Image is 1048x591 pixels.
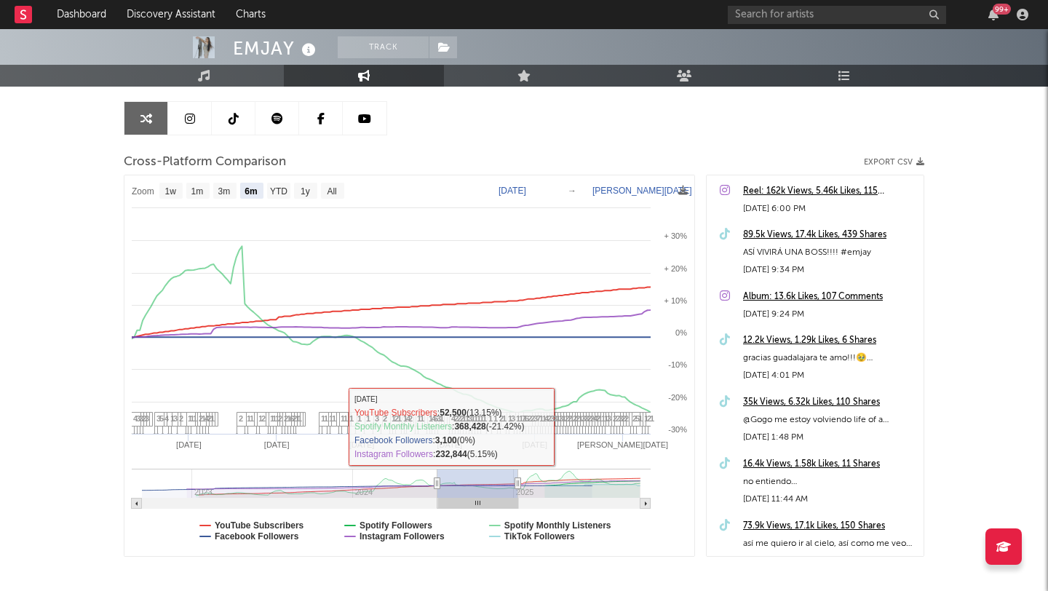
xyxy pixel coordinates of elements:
span: 2 [179,414,183,423]
text: Spotify Monthly Listeners [504,520,611,531]
span: 4 [133,414,138,423]
a: Reel: 162k Views, 5.46k Likes, 115 Comments [743,183,916,200]
text: -30% [668,425,687,434]
span: 3 [511,414,515,423]
a: 16.4k Views, 1.58k Likes, 11 Shares [743,456,916,473]
text: → [568,186,576,196]
text: + 10% [664,296,688,305]
div: [DATE] 1:48 PM [743,429,916,446]
div: [DATE] 6:00 PM [743,200,916,218]
span: 2 [278,414,282,423]
span: 1 [542,414,547,423]
span: 1 [403,414,408,423]
span: 1 [556,414,560,423]
span: 2 [199,414,203,423]
span: 1 [321,414,325,423]
a: 35k Views, 6.32k Likes, 110 Shares [743,394,916,411]
span: 1 [650,414,654,423]
span: 3 [550,414,555,423]
span: 4 [593,414,598,423]
span: 2 [576,414,580,423]
span: 2 [499,414,504,423]
span: 11 [519,414,528,423]
text: [DATE] [176,440,202,449]
span: 2 [528,414,532,423]
span: 1 [247,414,251,423]
div: gracias guadalajara te amo!!!🥹 #meestoyvolviendoloca [743,349,916,367]
span: 1 [493,414,498,423]
div: [DATE] 4:01 PM [743,367,916,384]
span: 2 [547,414,552,423]
span: 3 [139,414,143,423]
span: 1 [341,414,345,423]
span: 1 [638,414,643,423]
span: 2 [565,414,569,423]
text: All [327,186,336,197]
text: YouTube Subscribers [215,520,304,531]
a: 12.2k Views, 1.29k Likes, 6 Shares [743,332,916,349]
text: 0% [675,328,687,337]
text: 3m [218,186,231,197]
span: 1 [332,414,336,423]
span: 1 [516,414,520,423]
span: 1 [392,414,396,423]
span: 1 [193,414,197,423]
span: 4 [406,414,410,423]
span: 1 [250,414,254,423]
text: + 20% [664,264,688,273]
span: 2 [573,414,577,423]
span: 1 [480,414,484,423]
span: 2 [457,414,461,423]
text: 1y [301,186,310,197]
span: 1 [474,414,478,423]
div: @Gogo me estoy volviendo life of a showgirl [743,411,916,429]
span: 1 [429,414,433,423]
button: Export CSV [864,158,924,167]
span: 1 [210,414,215,423]
text: Spotify Followers [360,520,432,531]
span: 1 [295,414,300,423]
button: 99+ [988,9,999,20]
text: [DATE] [349,440,375,449]
span: 1 [397,414,402,423]
span: 3 [145,414,149,423]
button: Track [338,36,429,58]
text: Instagram Followers [360,531,445,542]
a: 73.9k Views, 17.1k Likes, 150 Shares [743,517,916,535]
span: 1 [440,414,444,423]
text: Zoom [132,186,154,197]
span: 2 [293,414,297,423]
text: [DATE] [499,186,526,196]
span: 2 [622,414,626,423]
text: -10% [668,360,687,369]
span: 6 [290,414,294,423]
span: 1 [483,414,487,423]
span: 3 [533,414,538,423]
span: 2 [394,414,399,423]
span: 2 [632,414,637,423]
span: 3 [437,414,441,423]
span: 3 [619,414,623,423]
a: Album: 13.6k Likes, 107 Comments [743,288,916,306]
span: 2 [624,414,629,423]
span: 2 [142,414,146,423]
span: 4 [164,414,169,423]
span: 1 [502,414,507,423]
span: 2 [596,414,600,423]
span: 3 [468,414,472,423]
span: 1 [324,414,328,423]
span: 3 [607,414,611,423]
div: EMJAY [233,36,319,60]
span: 1 [188,414,192,423]
span: 2 [613,414,617,423]
span: 1 [287,414,291,423]
span: 1 [508,414,512,423]
span: 2 [531,414,535,423]
span: Cross-Platform Comparison [124,154,286,171]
